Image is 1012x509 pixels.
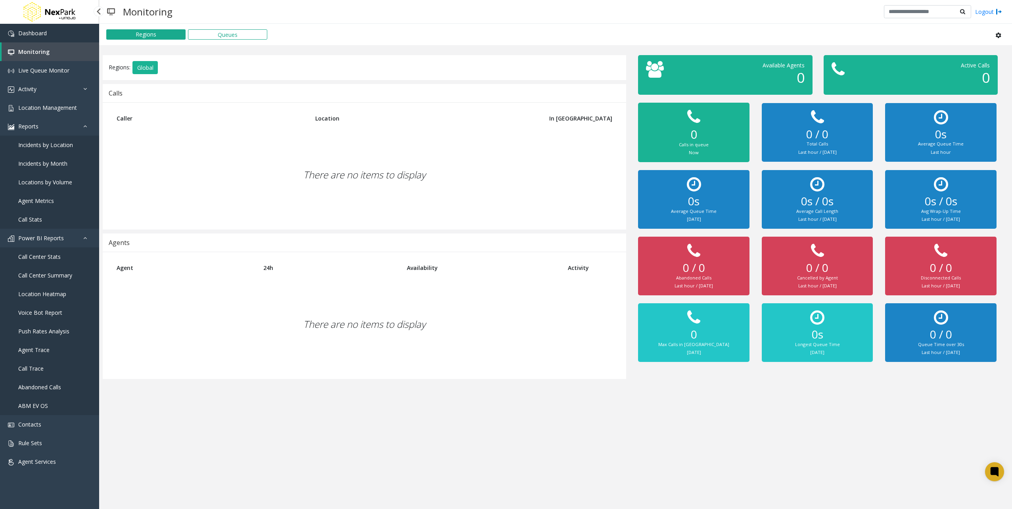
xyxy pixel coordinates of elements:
th: Availability [401,258,562,277]
div: Queue Time over 30s [893,341,988,348]
span: Power BI Reports [18,234,64,242]
h2: 0s [646,195,741,208]
div: Calls [109,88,123,98]
img: 'icon' [8,422,14,428]
img: 'icon' [8,440,14,447]
img: 'icon' [8,105,14,111]
span: Call Trace [18,365,44,372]
th: 24h [257,258,401,277]
span: Agent Services [18,458,56,465]
small: Last hour / [DATE] [798,283,837,289]
span: Push Rates Analysis [18,327,69,335]
img: 'icon' [8,31,14,37]
h2: 0 / 0 [770,261,865,275]
h2: 0 / 0 [893,328,988,341]
img: 'icon' [8,86,14,93]
img: pageIcon [107,2,115,21]
th: Activity [562,258,619,277]
th: Location [309,109,516,128]
a: Monitoring [2,42,99,61]
div: Total Calls [770,141,865,147]
th: Agent [111,258,257,277]
h2: 0 / 0 [646,261,741,275]
span: Incidents by Month [18,160,67,167]
small: Last hour / [DATE] [922,349,960,355]
h2: 0s [770,328,865,341]
small: [DATE] [687,216,701,222]
h2: 0s / 0s [893,195,988,208]
button: Regions [106,29,186,40]
span: ABM EV OS [18,402,48,409]
span: Live Queue Monitor [18,67,69,74]
h2: 0s [893,128,988,141]
span: Voice Bot Report [18,309,62,316]
span: Location Management [18,104,77,111]
th: Caller [111,109,309,128]
span: Regions: [109,63,130,71]
small: [DATE] [810,349,824,355]
h2: 0 / 0 [770,128,865,141]
small: Last hour / [DATE] [798,149,837,155]
small: Last hour / [DATE] [798,216,837,222]
div: Disconnected Calls [893,275,988,281]
div: Abandoned Calls [646,275,741,281]
small: Last hour [931,149,951,155]
div: Average Queue Time [893,141,988,147]
h2: 0 [646,127,741,142]
th: In [GEOGRAPHIC_DATA] [516,109,618,128]
a: Logout [975,8,1002,16]
span: 0 [797,68,805,87]
small: Now [689,149,699,155]
div: Agents [109,237,130,248]
span: Dashboard [18,29,47,37]
div: There are no items to display [111,128,618,222]
span: Activity [18,85,36,93]
img: 'icon' [8,68,14,74]
div: Longest Queue Time [770,341,865,348]
span: Contacts [18,421,41,428]
span: Active Calls [961,61,990,69]
span: Location Heatmap [18,290,66,298]
small: Last hour / [DATE] [922,216,960,222]
img: logout [996,8,1002,16]
small: [DATE] [687,349,701,355]
small: Last hour / [DATE] [922,283,960,289]
div: Max Calls in [GEOGRAPHIC_DATA] [646,341,741,348]
small: Last hour / [DATE] [675,283,713,289]
button: Queues [188,29,267,40]
span: Monitoring [18,48,50,55]
img: 'icon' [8,49,14,55]
button: Global [132,61,158,75]
h2: 0 / 0 [893,261,988,275]
img: 'icon' [8,124,14,130]
span: Locations by Volume [18,178,72,186]
span: Call Center Summary [18,272,72,279]
div: Cancelled by Agent [770,275,865,281]
span: Agent Metrics [18,197,54,205]
h2: 0s / 0s [770,195,865,208]
div: Calls in queue [646,142,741,148]
div: There are no items to display [111,277,618,371]
span: Reports [18,122,38,130]
img: 'icon' [8,235,14,242]
div: Average Queue Time [646,208,741,215]
div: Average Call Length [770,208,865,215]
h2: 0 [646,328,741,341]
span: Call Center Stats [18,253,61,260]
h3: Monitoring [119,2,176,21]
span: 0 [982,68,990,87]
span: Incidents by Location [18,141,73,149]
span: Call Stats [18,216,42,223]
div: Avg Wrap-Up Time [893,208,988,215]
span: Rule Sets [18,439,42,447]
span: Available Agents [763,61,805,69]
span: Agent Trace [18,346,50,354]
img: 'icon' [8,459,14,465]
span: Abandoned Calls [18,383,61,391]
